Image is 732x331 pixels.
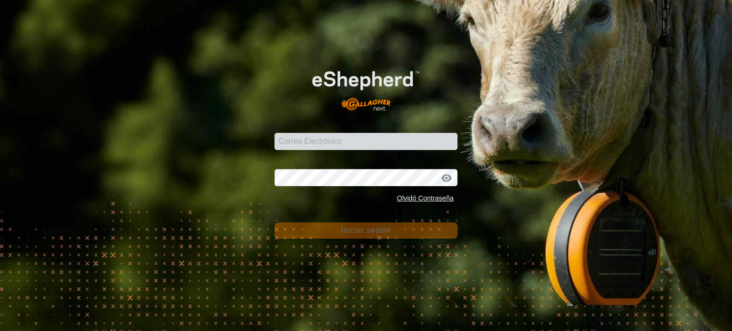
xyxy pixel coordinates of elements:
[274,133,457,150] input: Correo Electrónico
[341,226,391,234] font: Iniciar sesión
[397,194,454,202] a: Olvidó Contraseña
[293,56,439,118] img: Logotipo de eShepherd
[274,222,457,239] button: Iniciar sesión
